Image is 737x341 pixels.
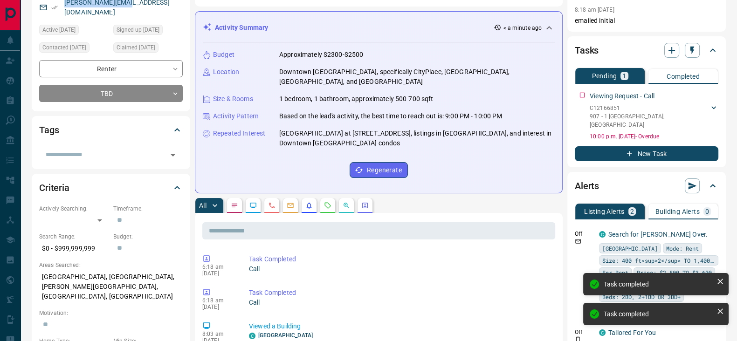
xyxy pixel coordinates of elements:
[213,50,234,60] p: Budget
[113,25,183,38] div: Fri Dec 02 2022
[575,230,593,238] p: Off
[213,111,259,121] p: Activity Pattern
[42,43,86,52] span: Contacted [DATE]
[203,19,555,36] div: Activity Summary< a minute ago
[361,202,369,209] svg: Agent Actions
[279,111,502,121] p: Based on the lead's activity, the best time to reach out is: 9:00 PM - 10:00 PM
[575,16,718,26] p: emailed initial
[39,241,109,256] p: $0 - $999,999,999
[503,24,542,32] p: < a minute ago
[213,94,253,104] p: Size & Rooms
[39,60,183,77] div: Renter
[117,25,159,34] span: Signed up [DATE]
[592,73,617,79] p: Pending
[279,129,555,148] p: [GEOGRAPHIC_DATA] at [STREET_ADDRESS], listings in [GEOGRAPHIC_DATA], and interest in Downtown [G...
[287,202,294,209] svg: Emails
[350,162,408,178] button: Regenerate
[249,254,551,264] p: Task Completed
[39,177,183,199] div: Criteria
[249,264,551,274] p: Call
[575,146,718,161] button: New Task
[215,23,268,33] p: Activity Summary
[590,102,718,131] div: C12166851907 - 1 [GEOGRAPHIC_DATA],[GEOGRAPHIC_DATA]
[249,333,255,339] div: condos.ca
[39,269,183,304] p: [GEOGRAPHIC_DATA], [GEOGRAPHIC_DATA], [PERSON_NAME][GEOGRAPHIC_DATA], [GEOGRAPHIC_DATA], [GEOGRAP...
[590,112,709,129] p: 907 - 1 [GEOGRAPHIC_DATA] , [GEOGRAPHIC_DATA]
[590,104,709,112] p: C12166851
[324,202,331,209] svg: Requests
[602,268,628,277] span: For Rent
[279,67,555,87] p: Downtown [GEOGRAPHIC_DATA], specifically CityPlace, [GEOGRAPHIC_DATA], [GEOGRAPHIC_DATA], and [GE...
[599,231,606,238] div: condos.ca
[604,310,713,318] div: Task completed
[249,298,551,307] p: Call
[637,268,712,277] span: Price: $2,500 TO $3,600
[166,149,179,162] button: Open
[39,123,59,137] h2: Tags
[249,288,551,298] p: Task Completed
[231,202,238,209] svg: Notes
[258,332,313,339] a: [GEOGRAPHIC_DATA]
[39,119,183,141] div: Tags
[113,205,183,213] p: Timeframe:
[113,232,183,241] p: Budget:
[604,280,713,288] div: Task completed
[39,309,183,317] p: Motivation:
[117,43,155,52] span: Claimed [DATE]
[575,328,593,336] p: Off
[666,244,699,253] span: Mode: Rent
[279,94,433,104] p: 1 bedroom, 1 bathroom, approximately 500-700 sqft
[279,50,363,60] p: Approximately $2300-$2500
[213,129,265,138] p: Repeated Interest
[39,42,109,55] div: Fri Jun 06 2025
[705,208,709,215] p: 0
[213,67,239,77] p: Location
[575,39,718,61] div: Tasks
[630,208,634,215] p: 2
[608,231,708,238] a: Search for [PERSON_NAME] Over.
[202,304,235,310] p: [DATE]
[113,42,183,55] div: Fri Dec 02 2022
[602,256,715,265] span: Size: 400 ft<sup>2</sup> TO 1,400 ft<sup>2</sup>
[249,321,551,331] p: Viewed a Building
[39,205,109,213] p: Actively Searching:
[575,178,599,193] h2: Alerts
[202,264,235,270] p: 6:18 am
[655,208,700,215] p: Building Alerts
[202,331,235,337] p: 8:03 am
[39,232,109,241] p: Search Range:
[575,7,614,13] p: 8:18 am [DATE]
[202,297,235,304] p: 6:18 am
[575,43,599,58] h2: Tasks
[42,25,76,34] span: Active [DATE]
[249,202,257,209] svg: Lead Browsing Activity
[305,202,313,209] svg: Listing Alerts
[39,261,183,269] p: Areas Searched:
[39,85,183,102] div: TBD
[39,25,109,38] div: Wed Jun 25 2025
[667,73,700,80] p: Completed
[268,202,276,209] svg: Calls
[584,208,625,215] p: Listing Alerts
[51,4,58,11] svg: Email Verified
[590,132,718,141] p: 10:00 p.m. [DATE] - Overdue
[622,73,626,79] p: 1
[602,244,658,253] span: [GEOGRAPHIC_DATA]
[590,91,654,101] p: Viewing Request - Call
[202,270,235,277] p: [DATE]
[39,180,69,195] h2: Criteria
[343,202,350,209] svg: Opportunities
[575,175,718,197] div: Alerts
[575,238,581,245] svg: Email
[199,202,207,209] p: All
